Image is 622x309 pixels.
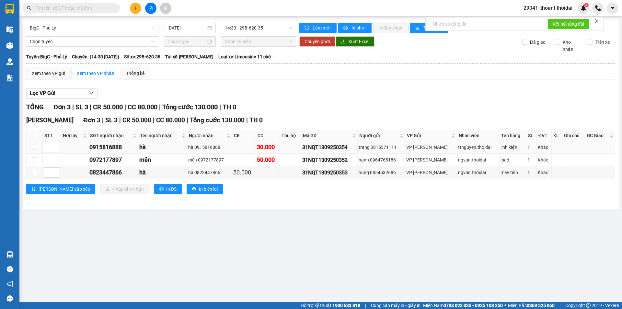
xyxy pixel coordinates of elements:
td: 31NQT1309250354 [301,141,358,154]
div: mến 0972177897 [188,156,231,163]
span: Kết nối tổng đài [553,20,584,28]
div: 31NQT1309250354 [302,143,356,151]
div: 31NQT1309250353 [302,169,356,177]
span: Chọn tuyến [30,37,155,46]
th: ĐVT [537,130,552,141]
img: warehouse-icon [6,58,13,65]
span: Nơi lấy [63,132,82,139]
button: caret-down [607,3,618,14]
div: hà [139,168,186,177]
div: 1 [527,169,536,176]
button: plus [130,3,141,14]
div: Khác [538,144,550,151]
span: bar-chart [415,26,421,31]
span: Tài xế: [PERSON_NAME] [165,53,213,60]
span: 29041_thoant.thoidai [518,4,578,12]
span: | [246,116,248,124]
span: | [559,302,560,309]
span: Hỗ trợ kỹ thuật: [301,302,360,309]
div: máy tính [501,169,525,176]
span: aim [163,6,168,10]
span: SL 3 [105,116,118,124]
span: printer [343,26,349,31]
span: CR 50.000 [93,103,123,111]
span: down [89,90,94,96]
td: mến [138,154,187,166]
button: Kết nối tổng đài [547,19,589,29]
div: ngvan.thoidai [458,156,498,163]
span: [PERSON_NAME] sắp xếp [39,185,90,193]
div: 31NQT1309250352 [302,156,356,164]
td: VP Nguyễn Quốc Trị [405,166,457,179]
th: CR [232,130,256,141]
input: Nhập số tổng đài [429,19,542,29]
sup: 1 [584,3,589,7]
span: Xuất Excel [348,38,369,45]
span: Đã giao [527,39,548,46]
span: Miền Bắc [508,302,555,309]
span: | [119,116,121,124]
td: hà [138,166,187,179]
div: 0972177897 [89,155,137,164]
span: Người nhận [189,132,225,139]
div: 1 [527,144,536,151]
span: Kho nhận [560,39,583,53]
span: Loại xe: Limousine 11 chỗ [218,53,271,60]
img: phone-icon [595,5,601,11]
th: Ghi chú [562,130,585,141]
div: 0823447866 [89,168,137,177]
span: file-add [148,6,153,10]
span: Người gửi [359,132,398,139]
strong: 0708 023 035 - 0935 103 250 [443,303,503,308]
img: logo-vxr [6,4,14,14]
span: | [187,116,188,124]
span: plus [133,6,138,10]
span: Tổng cước 130.000 [162,103,218,111]
img: warehouse-icon [6,42,13,49]
span: | [124,103,126,111]
div: 1 [527,156,536,163]
span: TỔNG [26,103,44,111]
div: Khác [538,169,550,176]
div: VP [PERSON_NAME] [406,156,456,163]
span: TH 0 [249,116,263,124]
div: ipad [501,156,525,163]
span: Tên người nhận [140,132,180,139]
span: | [102,116,104,124]
span: | [90,103,91,111]
span: Chuyến: (14:30 [DATE]) [72,53,119,60]
span: | [159,103,161,111]
span: ĐC Giao [587,132,608,139]
td: 0823447866 [88,166,138,179]
div: ttnguyen.thoidai [458,144,498,151]
span: Trên xe [593,39,612,46]
span: sync [305,26,310,31]
span: [PERSON_NAME] [26,116,74,124]
input: Tìm tên, số ĐT hoặc mã đơn [36,5,112,12]
th: Tên hàng [500,130,526,141]
span: sort-ascending [31,187,36,192]
span: question-circle [7,266,13,272]
div: trang 0815371111 [359,144,404,151]
div: Thống kê [126,70,144,77]
span: ⚪️ [504,304,506,307]
span: notification [7,281,13,287]
span: BigC - Phủ Lý [30,23,155,33]
div: 50.000 [257,155,279,164]
strong: 0369 525 060 [527,303,555,308]
span: Làm mới [313,24,331,31]
th: SL [526,130,537,141]
button: Chuyển phơi [299,36,335,47]
button: printerIn DS [154,184,182,194]
div: linh kiện [501,144,525,151]
td: VP Nguyễn Quốc Trị [405,141,457,154]
div: ngvan.thoidai [458,169,498,176]
span: In biên lai [199,185,218,193]
div: Khác [538,156,550,163]
span: Số xe: 29B-620.35 [124,53,160,60]
div: hùng 0854532686 [359,169,404,176]
input: Chọn ngày [167,38,206,45]
img: solution-icon [6,75,13,81]
span: | [153,116,155,124]
span: In phơi [351,24,366,31]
